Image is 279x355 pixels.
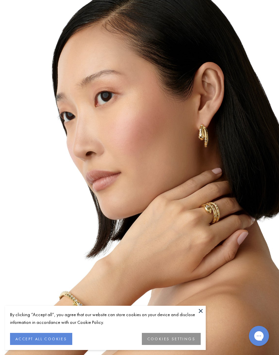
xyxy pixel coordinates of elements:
button: COOKIES SETTINGS [142,333,201,345]
button: ACCEPT ALL COOKIES [10,333,72,345]
iframe: Gorgias live chat messenger [246,324,272,348]
div: By clicking “Accept all”, you agree that our website can store cookies on your device and disclos... [10,311,201,326]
